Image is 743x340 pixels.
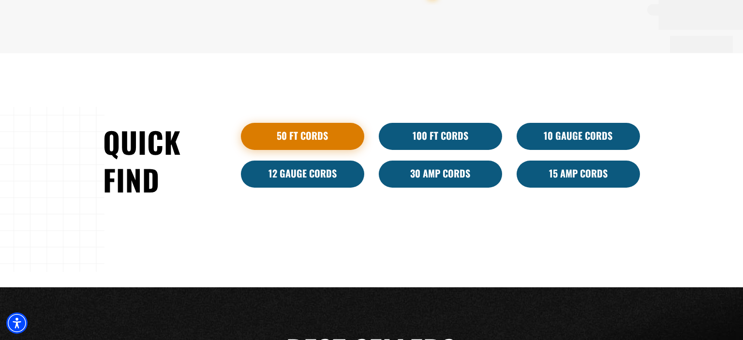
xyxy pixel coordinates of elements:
[517,161,640,188] a: 15 Amp Cords
[241,123,364,150] a: 50 ft cords
[241,161,364,188] a: 12 Gauge Cords
[6,312,28,334] div: Accessibility Menu
[103,123,226,198] h2: Quick Find
[517,123,640,150] a: 10 Gauge Cords
[379,123,502,150] a: 100 Ft Cords
[379,161,502,188] a: 30 Amp Cords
